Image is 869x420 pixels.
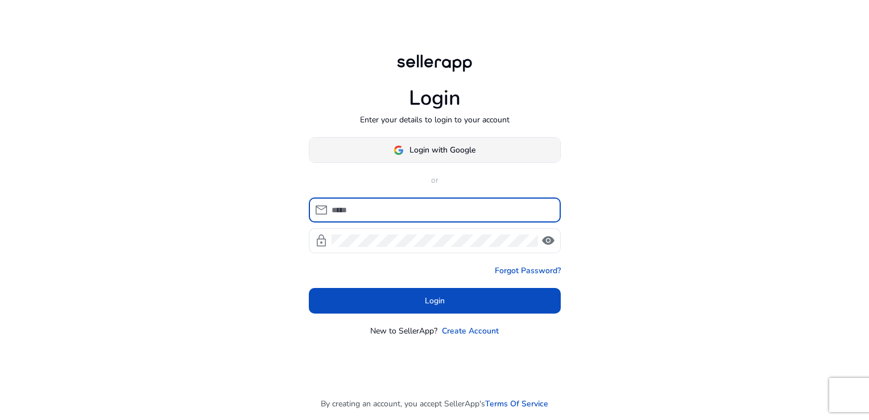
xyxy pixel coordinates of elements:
a: Terms Of Service [485,398,548,410]
a: Forgot Password? [495,265,561,277]
span: Login with Google [409,144,475,156]
img: google-logo.svg [394,145,404,155]
p: New to SellerApp? [370,325,437,337]
p: Enter your details to login to your account [360,114,510,126]
a: Create Account [442,325,499,337]
span: lock [315,234,328,248]
span: mail [315,203,328,217]
p: or [309,174,561,186]
span: Login [425,295,445,307]
span: visibility [541,234,555,248]
button: Login with Google [309,137,561,163]
button: Login [309,288,561,314]
h1: Login [409,86,461,110]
